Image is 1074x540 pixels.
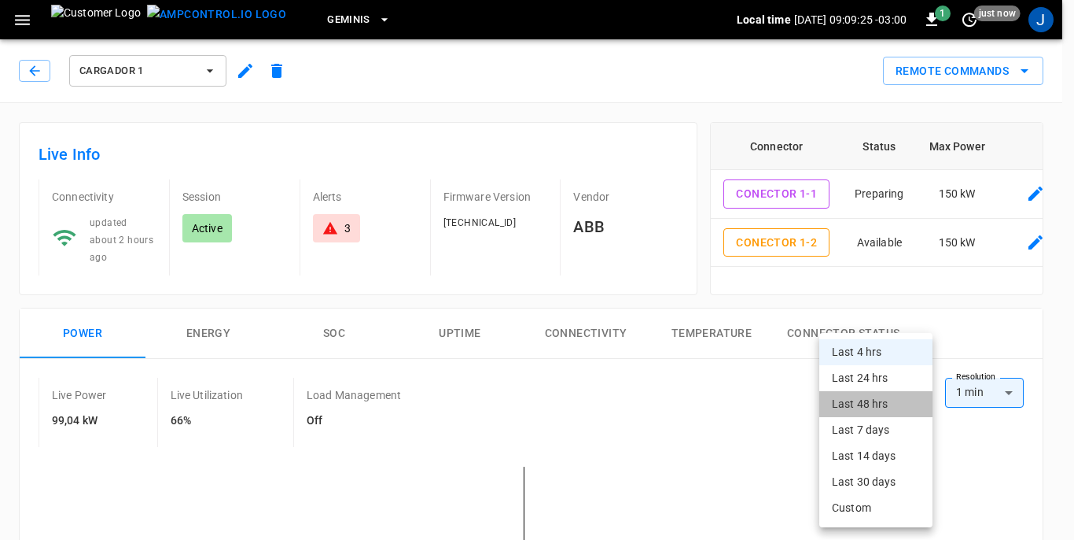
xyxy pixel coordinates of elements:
[819,365,932,391] li: Last 24 hrs
[819,391,932,417] li: Last 48 hrs
[819,443,932,469] li: Last 14 days
[819,339,932,365] li: Last 4 hrs
[819,469,932,495] li: Last 30 days
[819,495,932,521] li: Custom
[819,417,932,443] li: Last 7 days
